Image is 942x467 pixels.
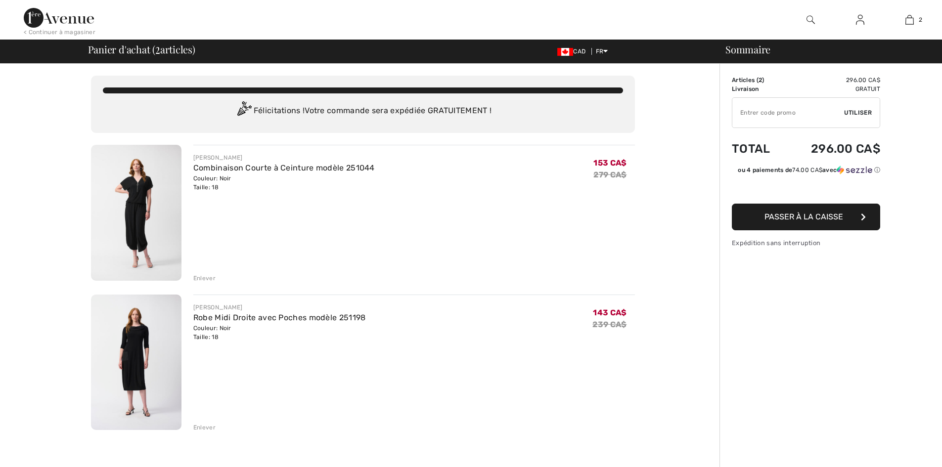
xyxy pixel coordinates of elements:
div: Expédition sans interruption [732,238,880,248]
a: Se connecter [848,14,872,26]
img: Mon panier [905,14,914,26]
td: Total [732,132,785,166]
td: 296.00 CA$ [785,76,880,85]
img: Robe Midi Droite avec Poches modèle 251198 [91,295,181,430]
div: ou 4 paiements de avec [738,166,880,174]
a: 2 [885,14,934,26]
div: ou 4 paiements de74.00 CA$avecSezzle Cliquez pour en savoir plus sur Sezzle [732,166,880,178]
a: Robe Midi Droite avec Poches modèle 251198 [193,313,366,322]
span: 2 [919,15,922,24]
img: Combinaison Courte à Ceinture modèle 251044 [91,145,181,281]
span: FR [596,48,608,55]
div: Enlever [193,423,216,432]
td: Gratuit [785,85,880,93]
s: 239 CA$ [592,320,627,329]
div: < Continuer à magasiner [24,28,95,37]
span: Panier d'achat ( articles) [88,44,195,54]
input: Code promo [732,98,844,127]
div: Sommaire [714,44,936,54]
img: Mes infos [856,14,864,26]
img: Canadian Dollar [557,48,573,56]
div: [PERSON_NAME] [193,303,366,312]
span: Utiliser [844,108,872,117]
iframe: Trouvez des informations supplémentaires ici [757,184,942,467]
img: 1ère Avenue [24,8,94,28]
img: Congratulation2.svg [234,101,254,121]
a: Combinaison Courte à Ceinture modèle 251044 [193,163,375,172]
div: Couleur: Noir Taille: 18 [193,324,366,341]
div: Félicitations ! Votre commande sera expédiée GRATUITEMENT ! [103,101,623,121]
span: 143 CA$ [593,308,627,317]
span: 153 CA$ [593,158,627,168]
div: Couleur: Noir Taille: 18 [193,174,375,192]
img: Sezzle [837,166,872,174]
iframe: PayPal-paypal [732,178,880,200]
div: [PERSON_NAME] [193,153,375,162]
s: 279 CA$ [593,170,627,179]
td: Livraison [732,85,785,93]
div: Enlever [193,274,216,283]
img: recherche [807,14,815,26]
td: Articles ( ) [732,76,785,85]
span: 2 [759,77,762,84]
td: 296.00 CA$ [785,132,880,166]
span: 74.00 CA$ [792,167,822,173]
span: CAD [557,48,589,55]
span: 2 [155,42,160,55]
button: Passer à la caisse [732,204,880,230]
